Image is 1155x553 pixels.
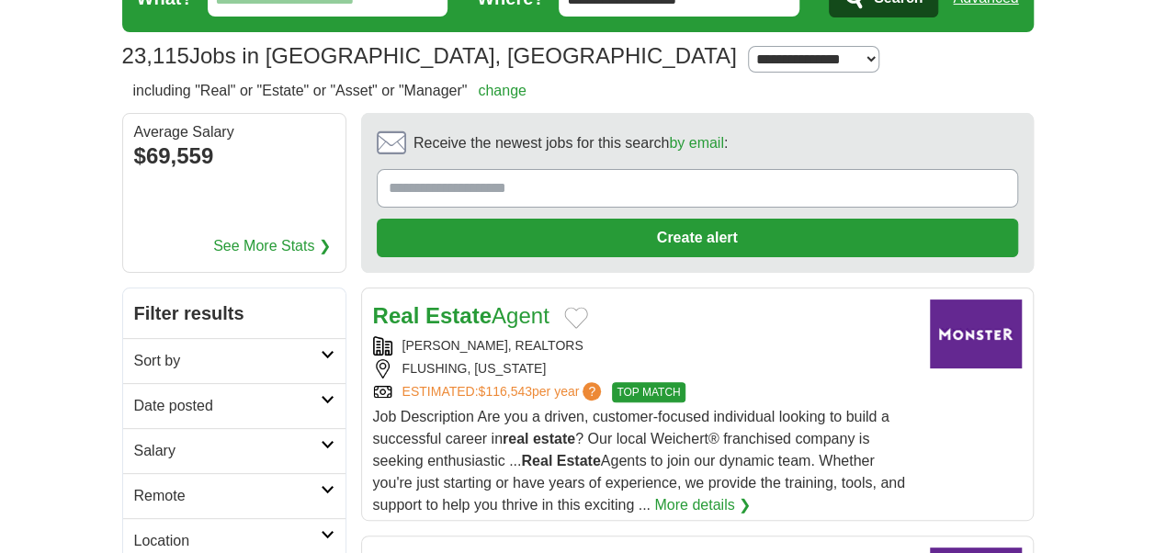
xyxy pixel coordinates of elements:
button: Create alert [377,219,1018,257]
h2: including "Real" or "Estate" or "Asset" or "Manager" [133,80,527,102]
span: Receive the newest jobs for this search : [413,132,728,154]
h2: Filter results [123,288,345,338]
a: change [478,83,527,98]
span: TOP MATCH [612,382,685,402]
div: Average Salary [134,125,334,140]
span: 23,115 [122,39,189,73]
h1: Jobs in [GEOGRAPHIC_DATA], [GEOGRAPHIC_DATA] [122,43,737,68]
a: by email [669,135,724,151]
h2: Location [134,530,321,552]
div: FLUSHING, [US_STATE] [373,359,915,378]
a: ESTIMATED:$116,543per year? [402,382,606,402]
strong: real [503,431,528,446]
a: Salary [123,428,345,473]
div: [PERSON_NAME], REALTORS [373,336,915,355]
a: See More Stats ❯ [213,235,331,257]
h2: Salary [134,440,321,462]
button: Add to favorite jobs [564,307,588,329]
strong: Estate [425,303,492,328]
h2: Date posted [134,395,321,417]
span: ? [583,382,601,401]
h2: Remote [134,485,321,507]
strong: Real [373,303,420,328]
strong: Estate [557,453,601,468]
a: Real EstateAgent [373,303,549,328]
img: Company logo [930,299,1022,368]
strong: estate [533,431,575,446]
a: Date posted [123,383,345,428]
a: More details ❯ [654,494,751,516]
a: Sort by [123,338,345,383]
h2: Sort by [134,350,321,372]
iframe: Sign in with Google Dialog [777,18,1137,206]
span: Job Description Are you a driven, customer-focused individual looking to build a successful caree... [373,409,905,513]
a: Remote [123,473,345,518]
strong: Real [521,453,552,468]
div: $69,559 [134,140,334,173]
span: $116,543 [478,384,531,399]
